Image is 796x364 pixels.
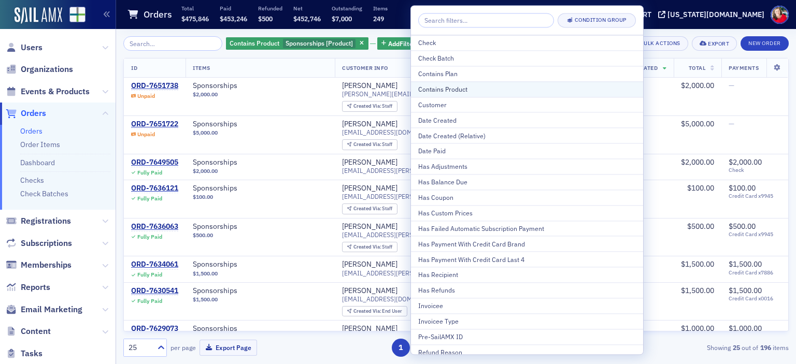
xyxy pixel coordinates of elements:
[373,5,388,12] p: Items
[6,326,51,337] a: Content
[729,193,781,199] span: Credit Card x9945
[418,332,636,341] div: Pre-SailAMX ID
[418,286,636,295] div: Has Refunds
[6,42,42,53] a: Users
[220,14,247,23] span: $453,246
[353,244,393,250] div: Staff
[353,308,382,314] span: Created Via :
[342,306,407,317] div: Created Via: End User
[681,286,714,295] span: $1,500.00
[575,18,627,23] div: Condition Group
[137,234,162,240] div: Fully Paid
[6,86,90,97] a: Events & Products
[741,36,789,51] button: New Order
[411,313,643,329] button: Invoicee Type
[342,260,397,269] a: [PERSON_NAME]
[6,64,73,75] a: Organizations
[342,184,397,193] div: [PERSON_NAME]
[15,7,62,24] a: SailAMX
[411,236,643,252] button: Has Payment With Credit Card Brand
[411,205,643,221] button: Has Custom Prices
[353,243,382,250] span: Created Via :
[21,326,51,337] span: Content
[6,304,82,315] a: Email Marketing
[353,309,403,314] div: End User
[193,120,323,129] a: Sponsorships
[342,222,397,231] a: [PERSON_NAME]
[353,206,393,212] div: Staff
[411,66,643,81] button: Contains Plan
[729,259,762,269] span: $1,500.00
[131,64,137,71] span: ID
[181,14,209,23] span: $475,846
[342,81,397,91] div: [PERSON_NAME]
[692,36,737,51] button: Export
[131,120,178,129] a: ORD-7651722
[342,286,397,296] a: [PERSON_NAME]
[418,239,636,249] div: Has Payment With Credit Card Brand
[411,267,643,283] button: Has Recipient
[129,342,151,353] div: 25
[131,286,178,296] div: ORD-7630541
[771,6,789,24] span: Profile
[137,298,162,304] div: Fully Paid
[418,84,636,94] div: Contains Product
[342,139,397,150] div: Created Via: Staff
[418,208,636,217] div: Has Custom Prices
[418,69,636,78] div: Contains Plan
[411,252,643,267] button: Has Payment With Credit Card Last 4
[200,340,257,356] button: Export Page
[193,222,323,231] a: Sponsorships
[418,147,636,156] div: Date Paid
[681,157,714,167] span: $2,000.00
[137,271,162,278] div: Fully Paid
[411,97,643,112] button: Customer
[574,343,789,352] div: Showing out of items
[144,8,172,21] h1: Orders
[131,222,178,231] a: ORD-7636063
[729,157,762,167] span: $2,000.00
[62,7,86,24] a: View Homepage
[131,184,178,193] a: ORD-7636121
[411,128,643,143] button: Date Created (Relative)
[411,35,643,50] button: Check
[131,81,178,91] div: ORD-7651738
[689,64,706,71] span: Total
[353,104,393,109] div: Staff
[342,231,451,239] span: [EMAIL_ADDRESS][PERSON_NAME][DOMAIN_NAME]
[131,260,178,269] div: ORD-7634061
[193,184,323,193] a: Sponsorships
[20,126,42,136] a: Orders
[411,221,643,236] button: Has Failed Automatic Subscription Payment
[681,324,714,333] span: $1,000.00
[418,38,636,48] div: Check
[729,269,781,276] span: Credit Card x7886
[377,37,420,50] button: AddFilter
[411,158,643,174] button: Has Adjustments
[626,36,688,51] button: Bulk Actions
[658,11,768,18] button: [US_STATE][DOMAIN_NAME]
[193,158,323,167] a: Sponsorships
[418,162,636,171] div: Has Adjustments
[342,158,397,167] div: [PERSON_NAME]
[729,222,756,231] span: $500.00
[230,39,279,47] span: Contains Product
[193,64,210,71] span: Items
[193,286,323,296] span: Sponsorships
[353,205,382,212] span: Created Via :
[418,301,636,311] div: Invoicee
[418,100,636,109] div: Customer
[193,168,218,174] span: $2,000.00
[193,81,323,91] span: Sponsorships
[342,324,397,333] a: [PERSON_NAME]
[6,215,71,227] a: Registrations
[342,64,388,71] span: Customer Info
[137,131,155,138] div: Unpaid
[332,14,352,23] span: $7,000
[411,143,643,159] button: Date Paid
[6,282,50,293] a: Reports
[193,260,323,269] span: Sponsorships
